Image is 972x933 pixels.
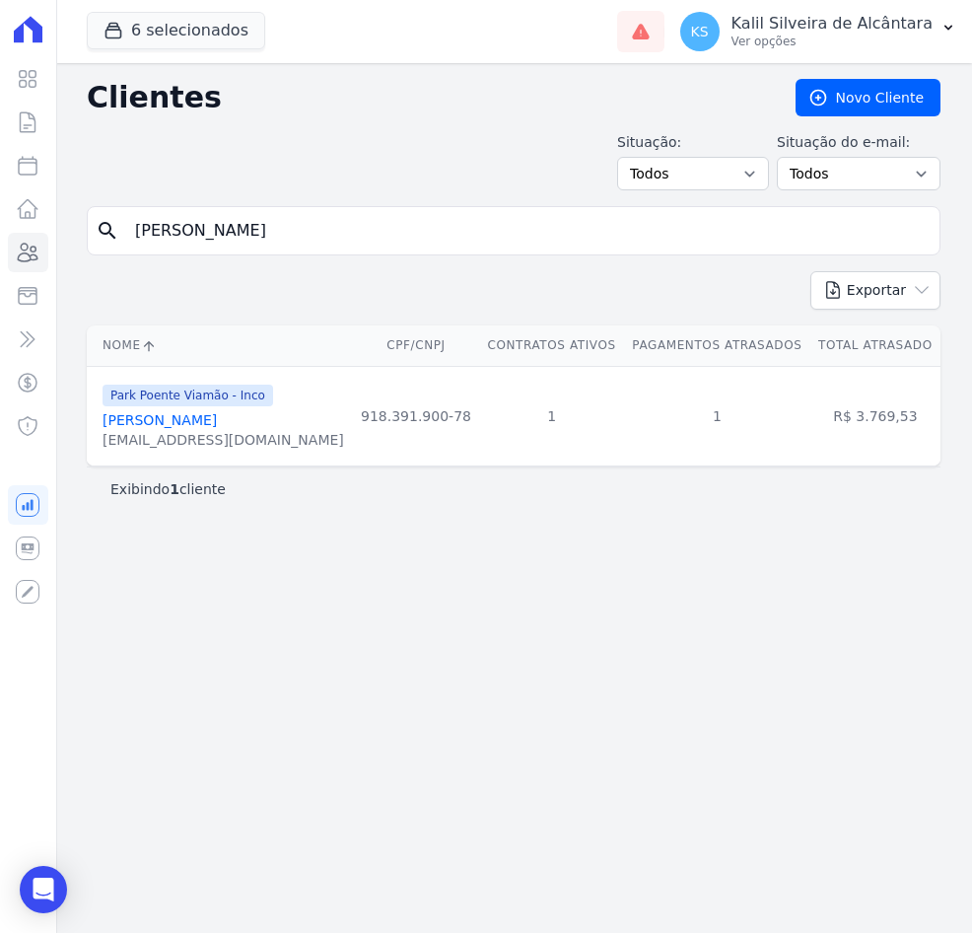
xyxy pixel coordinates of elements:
[810,271,940,310] button: Exportar
[123,211,932,251] input: Buscar por nome, CPF ou e-mail
[731,14,933,34] p: Kalil Silveira de Alcântara
[103,430,344,450] div: [EMAIL_ADDRESS][DOMAIN_NAME]
[353,366,479,466] td: 918.391.900-78
[796,79,940,116] a: Novo Cliente
[810,366,940,466] td: R$ 3.769,53
[691,25,709,38] span: KS
[103,412,217,428] a: [PERSON_NAME]
[479,366,624,466] td: 1
[777,132,940,153] label: Situação do e-mail:
[87,325,353,366] th: Nome
[87,12,265,49] button: 6 selecionados
[170,481,179,497] b: 1
[810,325,940,366] th: Total Atrasado
[617,132,769,153] label: Situação:
[479,325,624,366] th: Contratos Ativos
[20,866,67,913] div: Open Intercom Messenger
[731,34,933,49] p: Ver opções
[110,479,226,499] p: Exibindo cliente
[96,219,119,243] i: search
[103,385,273,406] span: Park Poente Viamão - Inco
[87,80,764,115] h2: Clientes
[353,325,479,366] th: CPF/CNPJ
[664,4,972,59] button: KS Kalil Silveira de Alcântara Ver opções
[624,366,810,466] td: 1
[624,325,810,366] th: Pagamentos Atrasados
